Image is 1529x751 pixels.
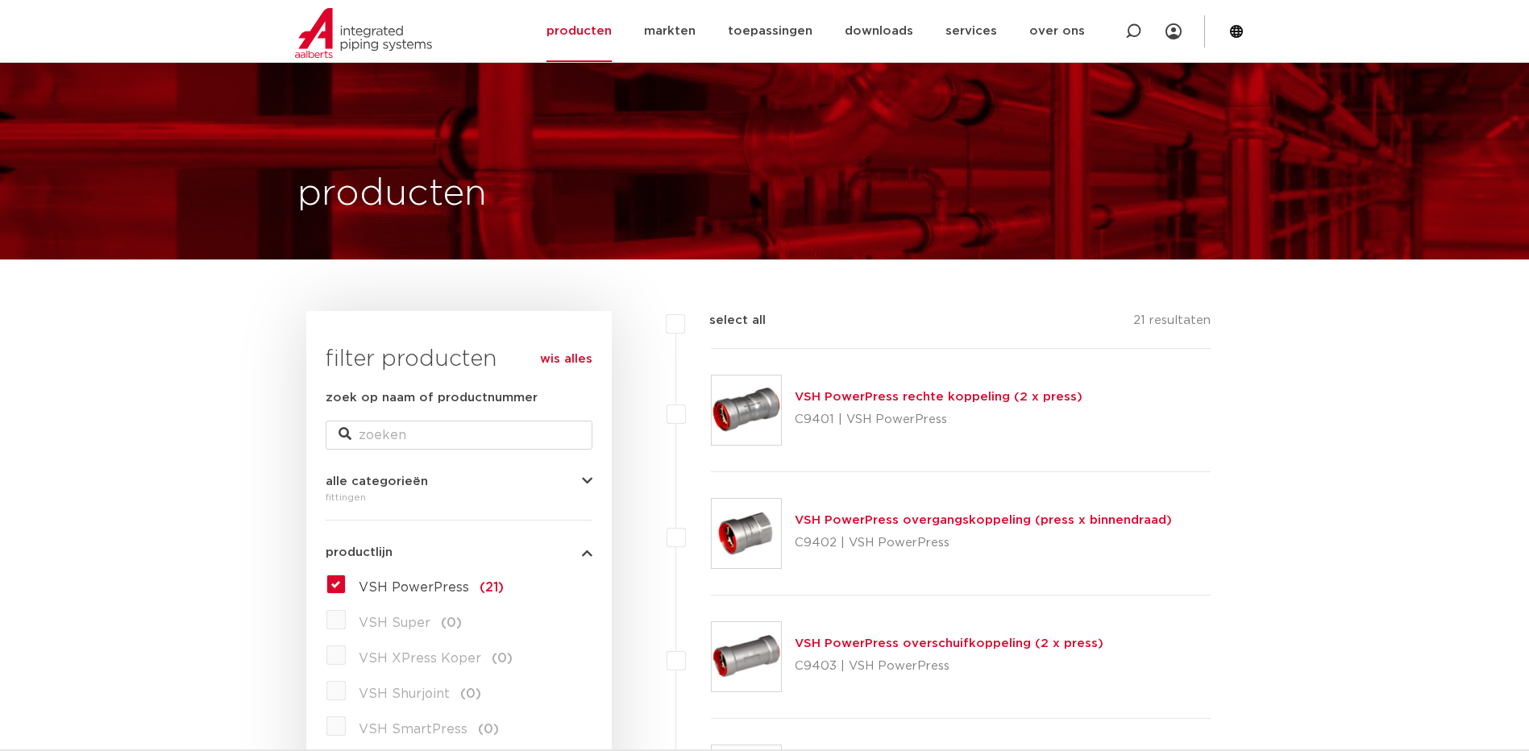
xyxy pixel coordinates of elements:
[326,488,592,507] div: fittingen
[795,637,1103,649] a: VSH PowerPress overschuifkoppeling (2 x press)
[795,407,1082,433] p: C9401 | VSH PowerPress
[480,581,504,594] span: (21)
[712,499,781,568] img: Thumbnail for VSH PowerPress overgangskoppeling (press x binnendraad)
[297,168,487,220] h1: producten
[326,343,592,375] h3: filter producten
[326,475,592,488] button: alle categorieën
[326,421,592,450] input: zoeken
[795,514,1172,526] a: VSH PowerPress overgangskoppeling (press x binnendraad)
[359,723,467,736] span: VSH SmartPress
[478,723,499,736] span: (0)
[326,546,592,558] button: productlijn
[326,388,538,408] label: zoek op naam of productnummer
[540,350,592,369] a: wis alles
[326,546,393,558] span: productlijn
[359,581,469,594] span: VSH PowerPress
[712,622,781,691] img: Thumbnail for VSH PowerPress overschuifkoppeling (2 x press)
[712,375,781,445] img: Thumbnail for VSH PowerPress rechte koppeling (2 x press)
[795,653,1103,679] p: C9403 | VSH PowerPress
[795,530,1172,556] p: C9402 | VSH PowerPress
[359,652,481,665] span: VSH XPress Koper
[359,687,450,700] span: VSH Shurjoint
[359,616,430,629] span: VSH Super
[685,311,766,330] label: select all
[1133,311,1211,336] p: 21 resultaten
[441,616,462,629] span: (0)
[460,687,481,700] span: (0)
[492,652,513,665] span: (0)
[326,475,428,488] span: alle categorieën
[795,391,1082,403] a: VSH PowerPress rechte koppeling (2 x press)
